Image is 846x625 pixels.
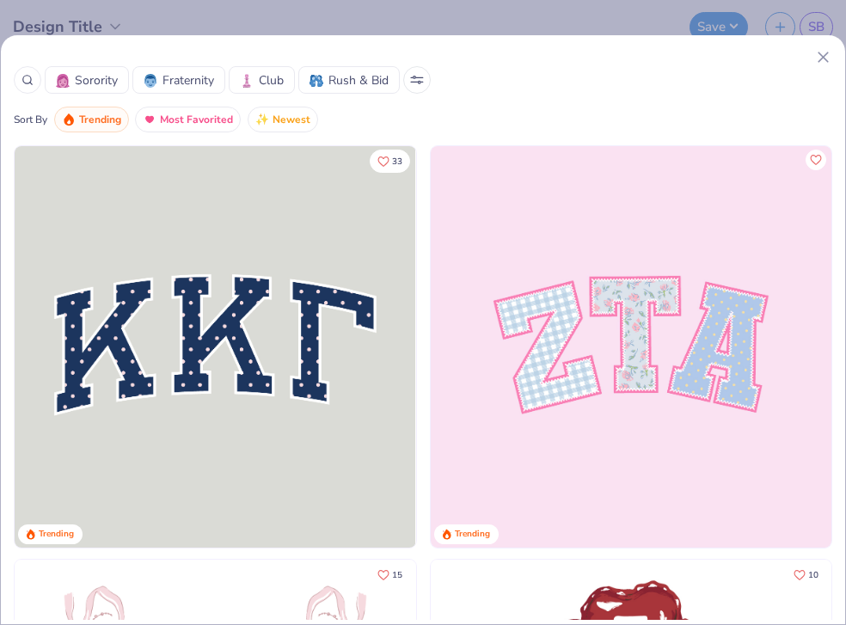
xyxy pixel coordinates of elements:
button: ClubClub [229,66,295,94]
button: Like [370,563,410,586]
button: Trending [54,107,129,132]
span: Fraternity [162,71,214,89]
button: Like [806,150,826,170]
span: Sorority [75,71,118,89]
img: 3b9aba4f-e317-4aa7-a679-c95a879539bd [15,146,415,548]
span: Trending [79,110,121,130]
span: 33 [392,157,402,166]
img: Rush & Bid [310,74,323,88]
span: 15 [392,570,402,579]
img: most_fav.gif [143,113,156,126]
img: 9980f5e8-e6a1-4b4a-8839-2b0e9349023c [431,146,831,548]
button: FraternityFraternity [132,66,225,94]
img: edfb13fc-0e43-44eb-bea2-bf7fc0dd67f9 [415,146,816,548]
span: 10 [808,570,818,579]
img: Club [240,74,254,88]
button: SororitySorority [45,66,129,94]
span: Newest [273,110,310,130]
button: Sort Popup Button [403,66,431,94]
div: Trending [39,528,74,541]
button: Newest [248,107,318,132]
span: Rush & Bid [328,71,389,89]
img: Fraternity [144,74,157,88]
button: Like [370,150,410,173]
span: Club [259,71,284,89]
div: Sort By [14,112,47,127]
span: Most Favorited [160,110,233,130]
button: Like [786,563,826,586]
button: Most Favorited [135,107,241,132]
img: Newest.gif [255,113,269,126]
img: trending.gif [62,113,76,126]
img: Sorority [56,74,70,88]
div: Trending [455,528,490,541]
button: Rush & BidRush & Bid [298,66,400,94]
